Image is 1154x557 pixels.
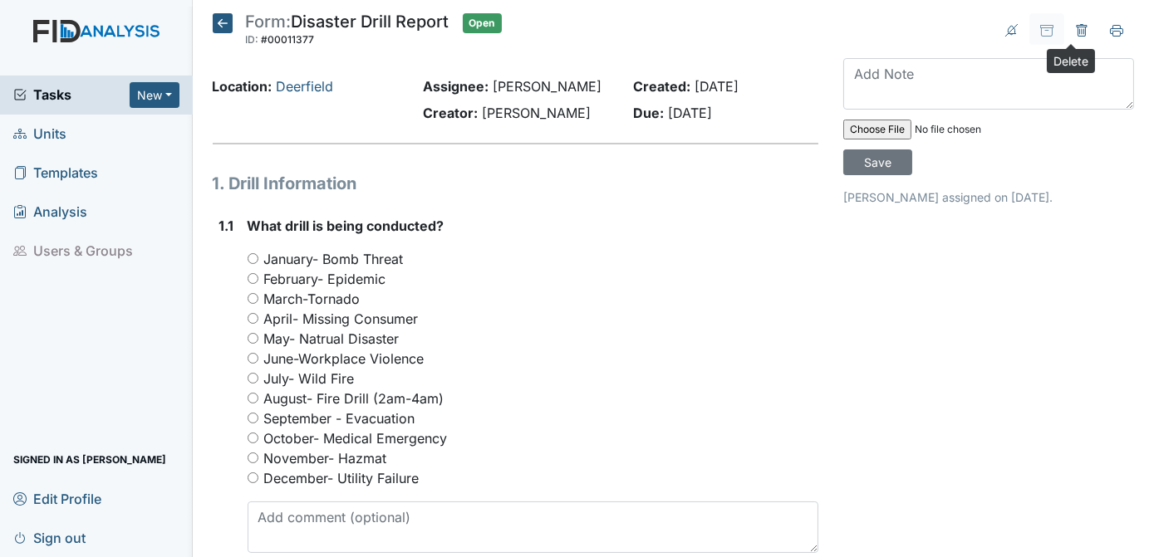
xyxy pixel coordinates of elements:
input: August- Fire Drill (2am-4am) [248,393,258,403]
input: February- Epidemic [248,273,258,284]
label: June-Workplace Violence [264,349,425,369]
label: August- Fire Drill (2am-4am) [264,388,444,408]
div: Delete [1047,49,1095,73]
strong: Creator: [423,105,478,121]
label: December- Utility Failure [264,468,420,488]
label: July- Wild Fire [264,369,355,388]
span: [DATE] [695,78,739,95]
label: May- Natrual Disaster [264,329,400,349]
input: Save [843,149,912,175]
div: Disaster Drill Report [246,13,449,50]
label: April- Missing Consumer [264,309,419,329]
span: Sign out [13,525,86,550]
strong: Created: [633,78,690,95]
label: March-Tornado [264,289,361,309]
input: March-Tornado [248,293,258,304]
input: October- Medical Emergency [248,432,258,443]
strong: Assignee: [423,78,489,95]
span: What drill is being conducted? [248,217,444,234]
span: Open [463,13,502,33]
span: Analysis [13,199,87,225]
label: September - Evacuation [264,408,415,428]
span: Form: [246,12,292,32]
span: Units [13,121,66,147]
input: June-Workplace Violence [248,353,258,364]
span: ID: [246,33,259,46]
label: January- Bomb Threat [264,249,404,269]
span: [DATE] [668,105,712,121]
input: January- Bomb Threat [248,253,258,264]
label: 1.1 [219,216,234,236]
label: February- Epidemic [264,269,386,289]
input: July- Wild Fire [248,373,258,384]
a: Tasks [13,85,130,105]
span: [PERSON_NAME] [482,105,591,121]
span: [PERSON_NAME] [493,78,602,95]
label: October- Medical Emergency [264,428,448,448]
button: New [130,82,179,108]
strong: Location: [213,78,273,95]
strong: Due: [633,105,664,121]
input: April- Missing Consumer [248,313,258,324]
span: Templates [13,160,98,186]
span: #00011377 [262,33,315,46]
input: May- Natrual Disaster [248,333,258,344]
p: [PERSON_NAME] assigned on [DATE]. [843,188,1134,206]
input: December- Utility Failure [248,472,258,483]
input: September - Evacuation [248,413,258,423]
span: Edit Profile [13,486,101,511]
label: November- Hazmat [264,448,387,468]
span: Signed in as [PERSON_NAME] [13,447,166,472]
a: Deerfield [277,78,334,95]
input: November- Hazmat [248,452,258,463]
h1: 1. Drill Information [213,171,819,196]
